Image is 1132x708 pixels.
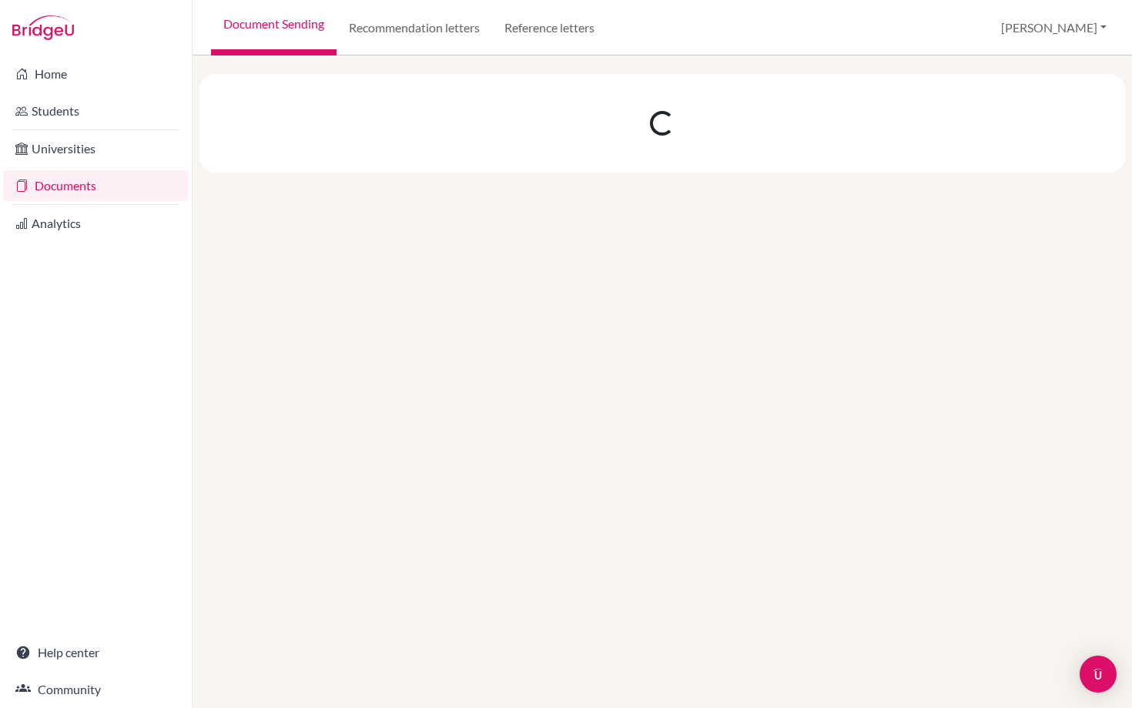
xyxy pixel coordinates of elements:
a: Universities [3,133,189,164]
a: Home [3,59,189,89]
a: Analytics [3,208,189,239]
a: Community [3,674,189,705]
a: Students [3,96,189,126]
a: Help center [3,637,189,668]
img: Bridge-U [12,15,74,40]
a: Documents [3,170,189,201]
button: [PERSON_NAME] [994,13,1114,42]
div: Open Intercom Messenger [1080,656,1117,693]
